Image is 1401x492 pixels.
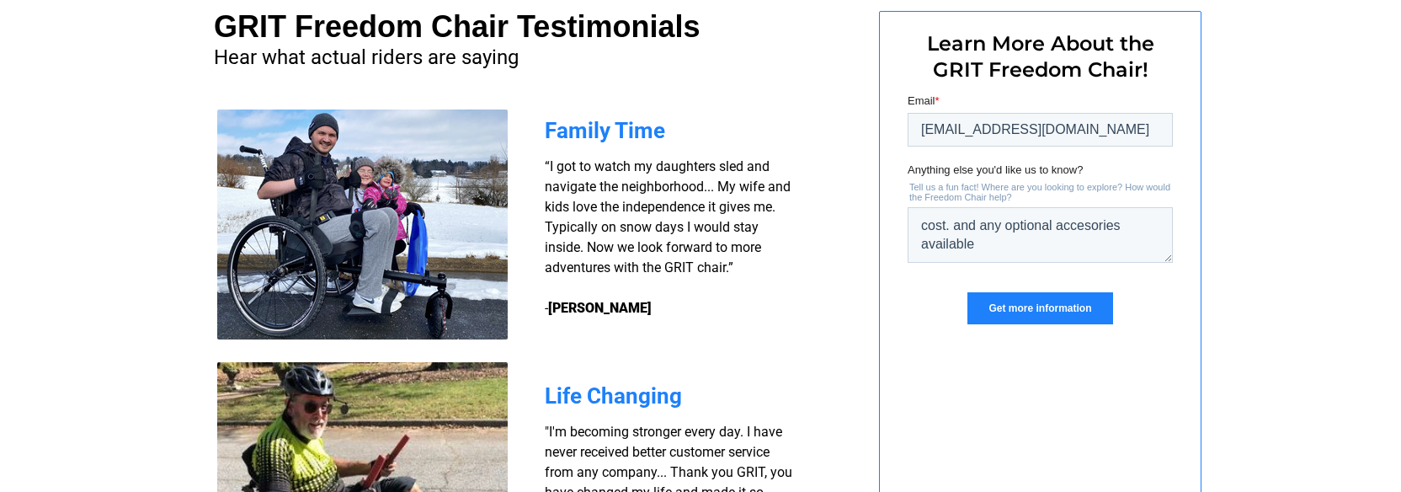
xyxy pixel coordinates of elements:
iframe: Form 0 [908,93,1173,339]
span: Life Changing [545,383,682,409]
span: “I got to watch my daughters sled and navigate the neighborhood... My wife and kids love the inde... [545,158,791,316]
span: Hear what actual riders are saying [214,45,519,69]
span: Family Time [545,118,665,143]
strong: [PERSON_NAME] [548,300,652,316]
span: GRIT Freedom Chair Testimonials [214,9,700,44]
span: Learn More About the GRIT Freedom Chair! [927,31,1154,82]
